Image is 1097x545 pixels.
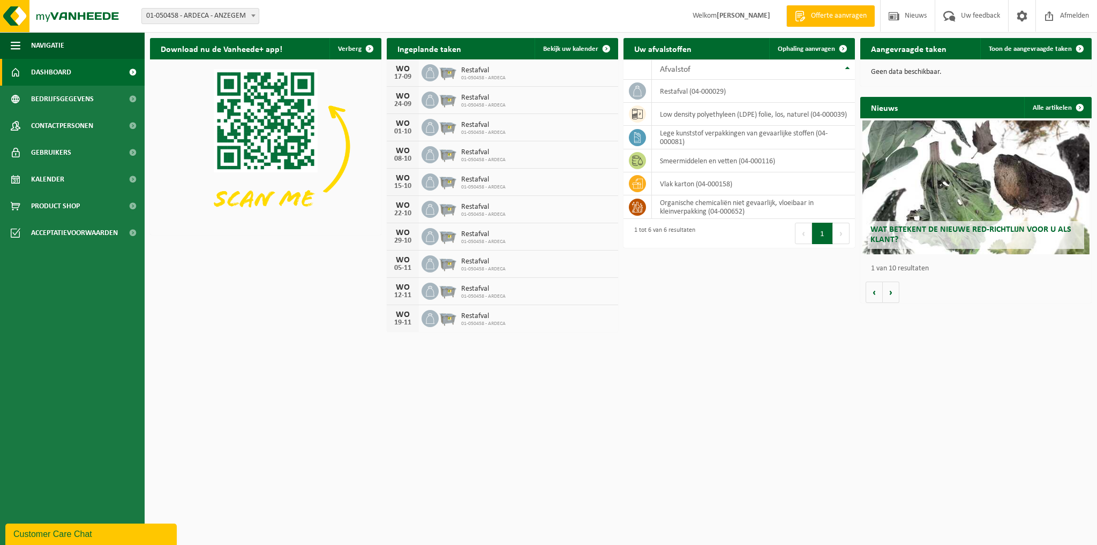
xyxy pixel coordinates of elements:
div: WO [392,256,414,264]
h2: Download nu de Vanheede+ app! [150,38,293,59]
h2: Nieuws [860,97,908,118]
a: Ophaling aanvragen [769,38,854,59]
span: 01-050458 - ARDECA [461,102,506,109]
td: smeermiddelen en vetten (04-000116) [652,149,855,172]
span: Acceptatievoorwaarden [31,219,118,246]
span: 01-050458 - ARDECA [461,211,506,218]
span: Product Shop [31,193,80,219]
span: Restafval [461,258,506,266]
span: Restafval [461,230,506,239]
div: 08-10 [392,155,414,163]
p: Geen data beschikbaar. [871,69,1081,76]
span: Dashboard [31,59,71,86]
button: 1 [812,223,833,244]
div: WO [392,201,414,210]
strong: [PERSON_NAME] [717,12,770,20]
span: Bedrijfsgegevens [31,86,94,112]
div: WO [392,119,414,128]
img: WB-2500-GAL-GY-01 [439,308,457,327]
div: 01-10 [392,128,414,135]
div: WO [392,283,414,292]
a: Alle artikelen [1024,97,1091,118]
button: Verberg [329,38,380,59]
h2: Aangevraagde taken [860,38,957,59]
span: Restafval [461,94,506,102]
span: Bekijk uw kalender [543,46,598,52]
span: Restafval [461,121,506,130]
img: WB-2500-GAL-GY-01 [439,281,457,299]
span: 01-050458 - ARDECA [461,321,506,327]
img: Download de VHEPlus App [150,59,381,233]
div: WO [392,229,414,237]
div: WO [392,147,414,155]
span: 01-050458 - ARDECA [461,75,506,81]
img: WB-2500-GAL-GY-01 [439,254,457,272]
div: 12-11 [392,292,414,299]
span: Restafval [461,66,506,75]
div: WO [392,92,414,101]
span: Restafval [461,285,506,293]
span: 01-050458 - ARDECA [461,184,506,191]
img: WB-2500-GAL-GY-01 [439,63,457,81]
span: 01-050458 - ARDECA [461,266,506,272]
span: 01-050458 - ARDECA - ANZEGEM [142,9,259,24]
div: WO [392,311,414,319]
a: Bekijk uw kalender [535,38,617,59]
button: Previous [795,223,812,244]
button: Volgende [883,282,899,303]
td: restafval (04-000029) [652,80,855,103]
span: Toon de aangevraagde taken [989,46,1072,52]
a: Wat betekent de nieuwe RED-richtlijn voor u als klant? [862,120,1089,254]
span: 01-050458 - ARDECA [461,293,506,300]
div: 19-11 [392,319,414,327]
div: WO [392,174,414,183]
span: Ophaling aanvragen [778,46,835,52]
span: Restafval [461,203,506,211]
span: Offerte aanvragen [808,11,869,21]
iframe: chat widget [5,521,179,545]
div: 24-09 [392,101,414,108]
span: Afvalstof [660,65,690,74]
span: Restafval [461,312,506,321]
img: WB-2500-GAL-GY-01 [439,145,457,163]
img: WB-2500-GAL-GY-01 [439,172,457,190]
h2: Uw afvalstoffen [623,38,702,59]
span: 01-050458 - ARDECA [461,157,506,163]
span: Restafval [461,148,506,157]
button: Vorige [866,282,883,303]
h2: Ingeplande taken [387,38,472,59]
span: 01-050458 - ARDECA - ANZEGEM [141,8,259,24]
td: lege kunststof verpakkingen van gevaarlijke stoffen (04-000081) [652,126,855,149]
span: Gebruikers [31,139,71,166]
p: 1 van 10 resultaten [871,265,1086,272]
button: Next [833,223,850,244]
div: 22-10 [392,210,414,217]
td: organische chemicaliën niet gevaarlijk, vloeibaar in kleinverpakking (04-000652) [652,195,855,219]
div: 05-11 [392,264,414,272]
img: WB-2500-GAL-GY-01 [439,226,457,245]
span: Kalender [31,166,64,193]
span: Restafval [461,176,506,184]
div: WO [392,65,414,73]
span: Wat betekent de nieuwe RED-richtlijn voor u als klant? [870,225,1071,244]
span: Navigatie [31,32,64,59]
img: WB-2500-GAL-GY-01 [439,199,457,217]
span: 01-050458 - ARDECA [461,239,506,245]
td: low density polyethyleen (LDPE) folie, los, naturel (04-000039) [652,103,855,126]
img: WB-2500-GAL-GY-01 [439,90,457,108]
td: vlak karton (04-000158) [652,172,855,195]
span: 01-050458 - ARDECA [461,130,506,136]
img: WB-2500-GAL-GY-01 [439,117,457,135]
a: Toon de aangevraagde taken [980,38,1091,59]
div: 1 tot 6 van 6 resultaten [629,222,695,245]
a: Offerte aanvragen [786,5,875,27]
div: 17-09 [392,73,414,81]
div: 15-10 [392,183,414,190]
div: 29-10 [392,237,414,245]
span: Verberg [338,46,362,52]
span: Contactpersonen [31,112,93,139]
